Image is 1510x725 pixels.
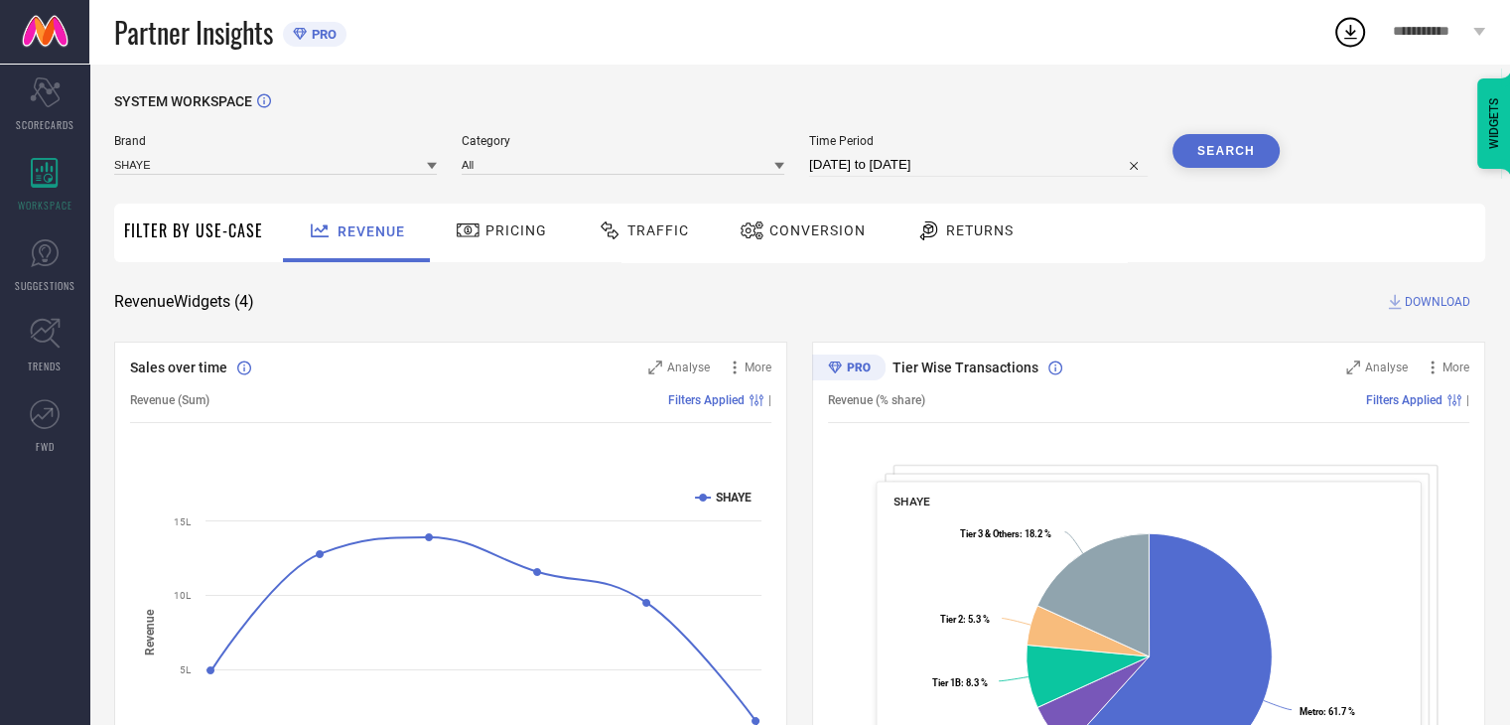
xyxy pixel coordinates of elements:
[130,393,209,407] span: Revenue (Sum)
[143,608,157,654] tspan: Revenue
[716,491,752,505] text: SHAYE
[36,439,55,454] span: FWD
[812,355,886,384] div: Premium
[130,360,227,375] span: Sales over time
[940,614,990,625] text: : 5.3 %
[180,664,192,675] text: 5L
[667,361,710,374] span: Analyse
[1346,361,1360,374] svg: Zoom
[648,361,662,374] svg: Zoom
[1405,292,1470,312] span: DOWNLOAD
[28,359,62,373] span: TRENDS
[745,361,771,374] span: More
[1172,134,1280,168] button: Search
[114,292,254,312] span: Revenue Widgets ( 4 )
[940,614,963,625] tspan: Tier 2
[1365,361,1408,374] span: Analyse
[15,278,75,293] span: SUGGESTIONS
[627,222,689,238] span: Traffic
[932,677,961,688] tspan: Tier 1B
[114,12,273,53] span: Partner Insights
[668,393,745,407] span: Filters Applied
[946,222,1014,238] span: Returns
[893,495,930,508] span: SHAYE
[769,222,866,238] span: Conversion
[114,93,252,109] span: SYSTEM WORKSPACE
[114,134,437,148] span: Brand
[18,198,72,213] span: WORKSPACE
[338,223,405,239] span: Revenue
[960,528,1051,539] text: : 18.2 %
[809,153,1148,177] input: Select time period
[1300,706,1355,717] text: : 61.7 %
[932,677,988,688] text: : 8.3 %
[307,27,337,42] span: PRO
[174,516,192,527] text: 15L
[960,528,1020,539] tspan: Tier 3 & Others
[809,134,1148,148] span: Time Period
[1332,14,1368,50] div: Open download list
[1300,706,1323,717] tspan: Metro
[124,218,263,242] span: Filter By Use-Case
[828,393,925,407] span: Revenue (% share)
[462,134,784,148] span: Category
[892,360,1038,375] span: Tier Wise Transactions
[174,590,192,601] text: 10L
[768,393,771,407] span: |
[1366,393,1442,407] span: Filters Applied
[1442,361,1469,374] span: More
[16,117,74,132] span: SCORECARDS
[485,222,547,238] span: Pricing
[1466,393,1469,407] span: |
